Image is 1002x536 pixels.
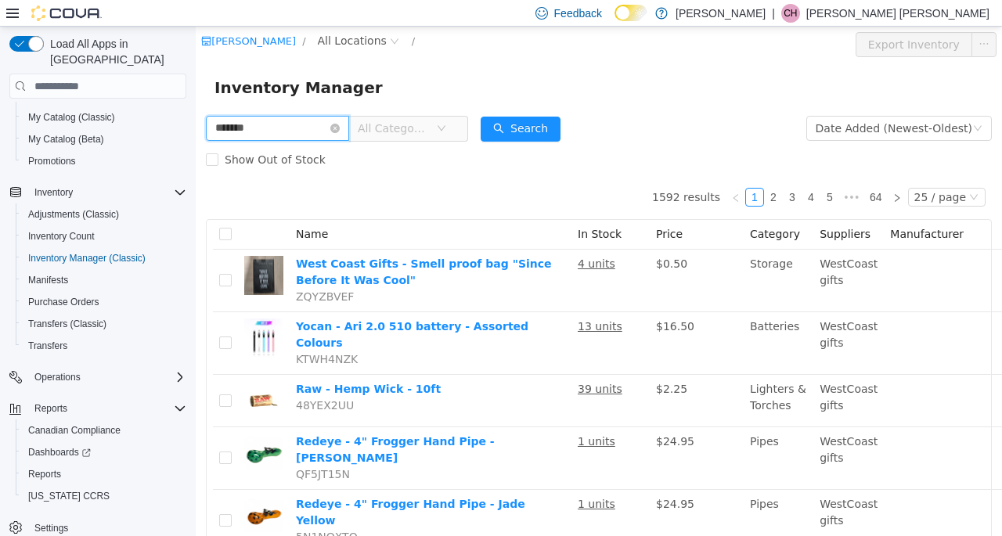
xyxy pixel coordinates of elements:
li: Next 5 Pages [643,161,669,180]
u: 1 units [382,408,420,421]
p: [PERSON_NAME] [676,4,766,23]
a: 3 [588,162,605,179]
a: Yocan - Ari 2.0 510 battery - Assorted Colours [100,293,333,322]
span: Washington CCRS [22,487,186,505]
button: Inventory [28,183,79,202]
span: ZQYZBVEF [100,264,158,276]
a: Redeye - 4" Frogger Hand Pipe - Jade Yellow [100,471,330,500]
td: Storage [548,223,618,286]
a: Transfers (Classic) [22,315,113,333]
a: Purchase Orders [22,293,106,311]
button: Inventory Manager (Classic) [16,247,193,269]
span: WestCoast gifts [624,293,682,322]
span: Inventory Manager [19,49,196,74]
i: icon: shop [5,9,16,20]
a: 2 [569,162,586,179]
p: | [772,4,775,23]
span: $0.50 [460,231,492,243]
span: $24.95 [460,471,499,484]
span: Dashboards [22,443,186,462]
img: Redeye - 4" Frogger Hand Pipe - Jade Green hero shot [49,407,88,446]
button: Export Inventory [660,5,777,31]
span: Load All Apps in [GEOGRAPHIC_DATA] [44,36,186,67]
span: Feedback [554,5,602,21]
span: Operations [28,368,186,387]
span: Name [100,201,132,214]
span: 5N1NQXTQ [100,504,162,516]
span: CH [784,4,797,23]
td: Batteries [548,286,618,348]
a: 64 [669,162,691,179]
button: Operations [28,368,87,387]
i: icon: right [697,167,706,176]
a: 5 [625,162,643,179]
span: My Catalog (Beta) [28,133,104,146]
td: Pipes [548,401,618,463]
span: WestCoast gifts [624,471,682,500]
img: Cova [31,5,102,21]
span: Transfers (Classic) [28,318,106,330]
span: Inventory Count [28,230,95,243]
span: Canadian Compliance [22,421,186,440]
span: Reports [22,465,186,484]
button: Operations [3,366,193,388]
a: West Coast Gifts - Smell proof bag "Since Before It Was Cool" [100,231,356,260]
span: Manufacturer [694,201,768,214]
span: Inventory Manager (Classic) [28,252,146,264]
i: icon: left [535,167,545,176]
li: 2 [568,161,587,180]
i: icon: close-circle [135,97,144,106]
a: Raw - Hemp Wick - 10ft [100,356,245,369]
span: My Catalog (Classic) [22,108,186,127]
span: Reports [28,399,186,418]
td: Lighters & Torches [548,348,618,401]
span: Transfers (Classic) [22,315,186,333]
li: 1592 results [456,161,524,180]
span: Settings [34,522,68,534]
span: Adjustments (Classic) [22,205,186,224]
img: Redeye - 4" Frogger Hand Pipe - Jade Yellow hero shot [49,469,88,509]
button: My Catalog (Classic) [16,106,193,128]
td: Pipes [548,463,618,526]
a: Redeye - 4" Frogger Hand Pipe - [PERSON_NAME] [100,408,299,437]
span: Transfers [28,340,67,352]
div: Connor Horvath [781,4,800,23]
button: Canadian Compliance [16,419,193,441]
div: 25 / page [719,162,770,179]
li: 3 [587,161,606,180]
a: Canadian Compliance [22,421,127,440]
span: Adjustments (Classic) [28,208,119,221]
li: 5 [625,161,643,180]
div: Date Added (Newest-Oldest) [620,90,777,113]
i: icon: down [241,97,250,108]
span: Promotions [28,155,76,167]
li: 4 [606,161,625,180]
button: icon: ellipsis [776,5,801,31]
span: Purchase Orders [28,296,99,308]
span: ••• [643,161,669,180]
button: Reports [28,399,74,418]
a: Dashboards [16,441,193,463]
span: Purchase Orders [22,293,186,311]
span: Inventory [28,183,186,202]
button: Purchase Orders [16,291,193,313]
img: West Coast Gifts - Smell proof bag "Since Before It Was Cool" hero shot [49,229,88,268]
span: Category [554,201,604,214]
p: [PERSON_NAME] [PERSON_NAME] [806,4,989,23]
button: Promotions [16,150,193,172]
a: Promotions [22,152,82,171]
u: 4 units [382,231,420,243]
i: icon: down [773,166,783,177]
a: Dashboards [22,443,97,462]
span: Inventory [34,186,73,199]
span: [US_STATE] CCRS [28,490,110,502]
img: Yocan - Ari 2.0 510 battery - Assorted Colours hero shot [49,292,88,331]
button: Transfers (Classic) [16,313,193,335]
button: Inventory [3,182,193,203]
span: Dark Mode [615,21,615,22]
span: / [216,9,219,20]
a: My Catalog (Beta) [22,130,110,149]
a: [US_STATE] CCRS [22,487,116,505]
span: All Categories [162,94,233,110]
span: Inventory Manager (Classic) [22,249,186,268]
